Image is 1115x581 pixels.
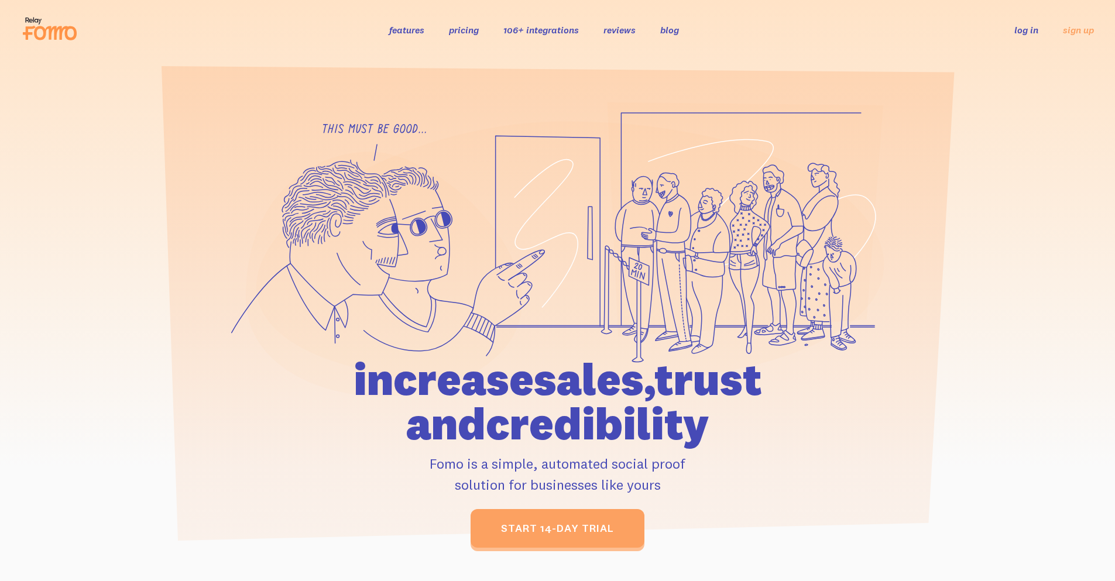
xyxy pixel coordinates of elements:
a: blog [660,24,679,36]
a: features [389,24,424,36]
a: 106+ integrations [503,24,579,36]
a: sign up [1063,24,1094,36]
a: reviews [603,24,636,36]
a: pricing [449,24,479,36]
a: log in [1014,24,1038,36]
h1: increase sales, trust and credibility [287,357,829,446]
p: Fomo is a simple, automated social proof solution for businesses like yours [287,453,829,495]
a: start 14-day trial [471,509,644,548]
